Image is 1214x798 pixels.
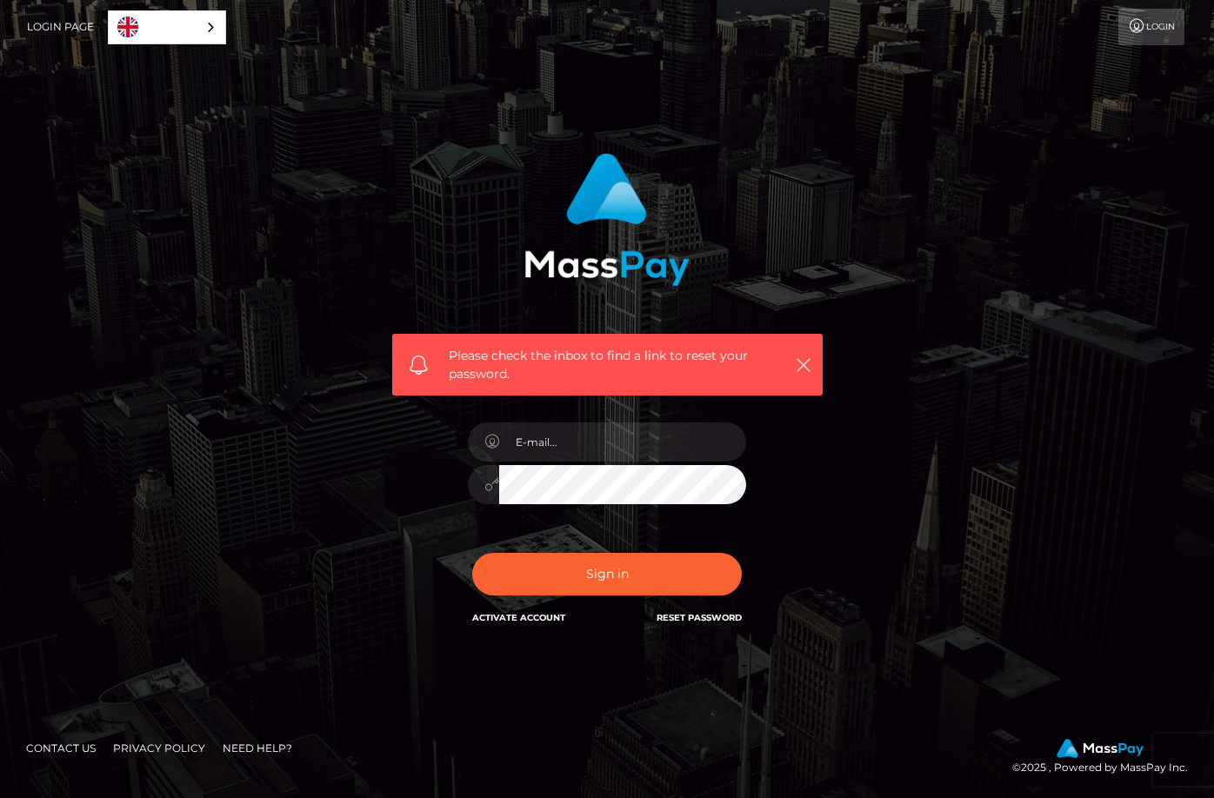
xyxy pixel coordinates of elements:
[216,735,299,761] a: Need Help?
[472,612,565,623] a: Activate Account
[524,153,690,286] img: MassPay Login
[657,612,742,623] a: Reset Password
[1118,9,1184,45] a: Login
[1057,739,1144,758] img: MassPay
[106,735,212,761] a: Privacy Policy
[472,553,742,595] button: Sign in
[108,10,226,44] aside: Language selected: English
[109,11,225,43] a: English
[19,735,103,761] a: Contact Us
[499,422,746,462] input: E-mail...
[108,10,226,44] div: Language
[27,9,94,45] a: Login Page
[449,347,766,383] span: Please check the inbox to find a link to reset your password.
[1012,739,1201,777] div: © 2025 , Powered by MassPay Inc.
